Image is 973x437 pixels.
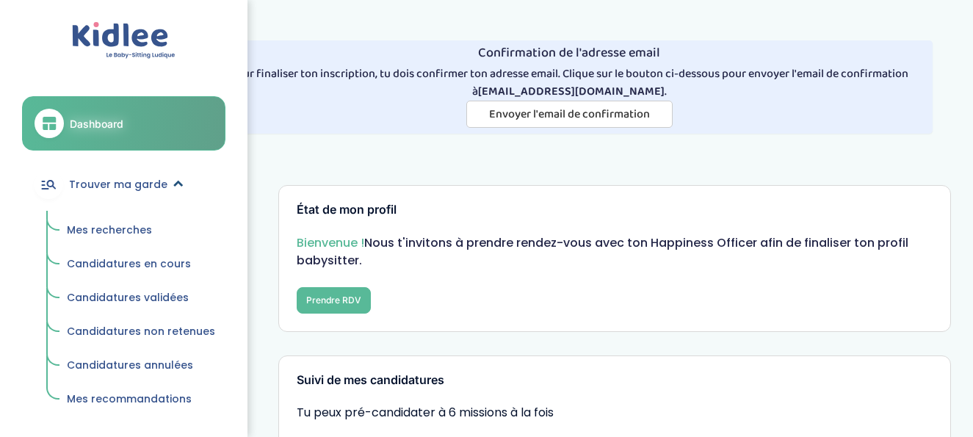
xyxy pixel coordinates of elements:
a: Mes recommandations [57,386,225,413]
span: Mes recommandations [67,391,192,406]
p: Pour finaliser ton inscription, tu dois confirmer ton adresse email. Clique sur le bouton ci-dess... [212,65,927,101]
span: Trouver ma garde [69,177,167,192]
a: Candidatures annulées [57,352,225,380]
span: Candidatures validées [67,290,189,305]
span: Candidatures non retenues [67,324,215,339]
a: Mes recherches [57,217,225,245]
button: Prendre RDV [297,287,371,314]
span: Tu peux pré-candidater à 6 missions à la fois [297,404,933,422]
a: Trouver ma garde [22,158,225,211]
a: Candidatures non retenues [57,318,225,346]
h3: État de mon profil [297,203,933,217]
img: logo.svg [72,22,176,59]
span: Candidatures annulées [67,358,193,372]
span: Candidatures en cours [67,256,191,271]
h3: Suivi de mes candidatures [297,374,933,387]
a: Candidatures en cours [57,250,225,278]
a: Dashboard [22,96,225,151]
span: Dashboard [70,116,123,131]
p: Nous t'invitons à prendre rendez-vous avec ton Happiness Officer afin de finaliser ton profil bab... [297,234,933,270]
span: Bienvenue ! [297,234,364,251]
span: Envoyer l'email de confirmation [489,105,650,123]
span: Mes recherches [67,223,152,237]
a: Candidatures validées [57,284,225,312]
h4: Confirmation de l'adresse email [212,46,927,61]
button: Envoyer l'email de confirmation [466,101,673,128]
strong: [EMAIL_ADDRESS][DOMAIN_NAME] [478,82,665,101]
